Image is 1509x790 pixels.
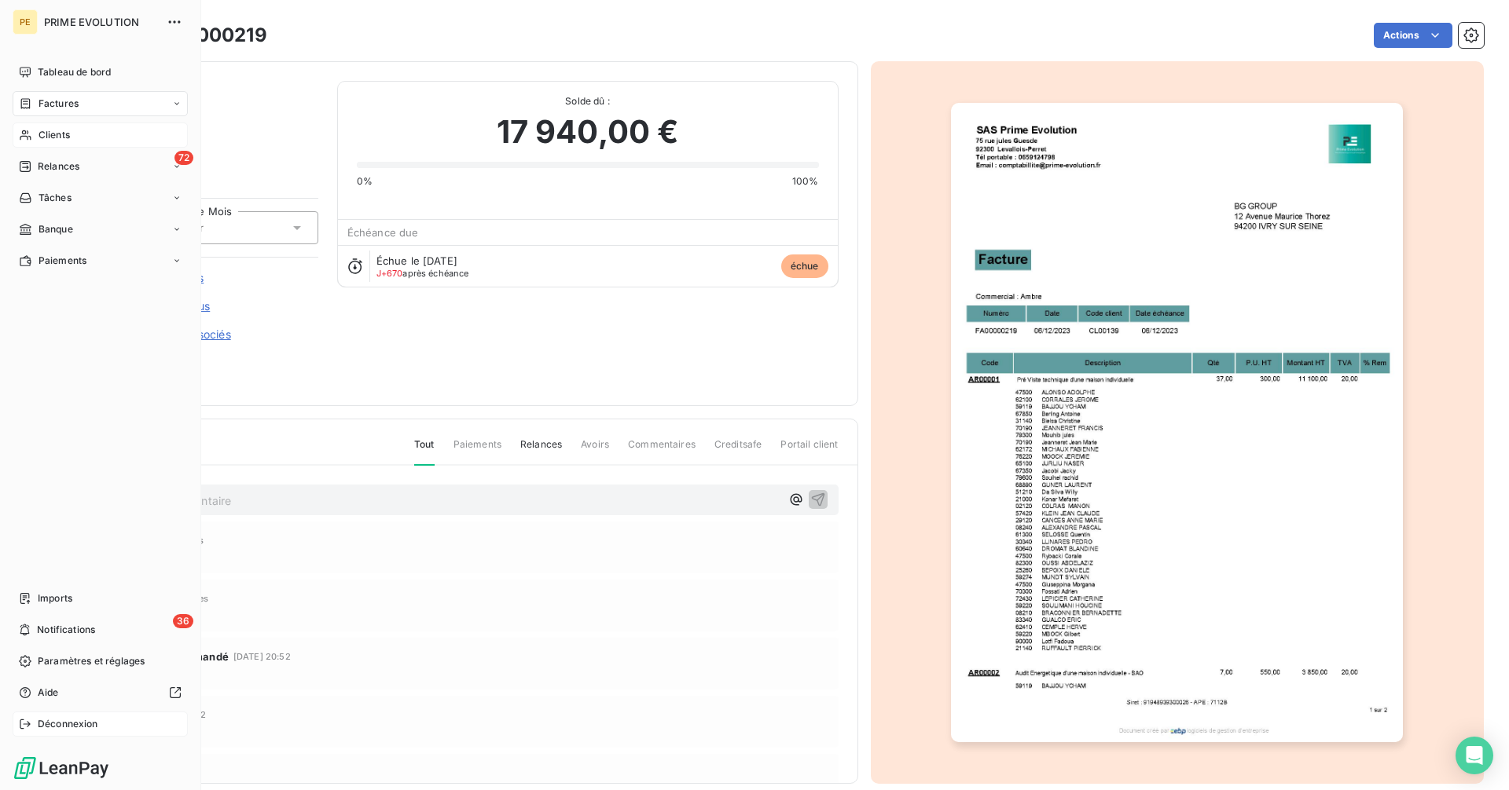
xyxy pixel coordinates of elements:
[357,94,819,108] span: Solde dû :
[39,128,70,142] span: Clients
[39,222,73,236] span: Banque
[39,191,72,205] span: Tâches
[44,16,157,28] span: PRIME EVOLUTION
[1374,23,1452,48] button: Actions
[347,226,419,239] span: Échéance due
[38,654,145,668] span: Paramètres et réglages
[453,437,501,464] span: Paiements
[414,437,435,466] span: Tout
[38,717,98,731] span: Déconnexion
[38,159,79,174] span: Relances
[173,614,193,628] span: 36
[233,652,291,661] span: [DATE] 20:52
[39,254,86,268] span: Paiements
[13,755,110,781] img: Logo LeanPay
[1456,737,1493,774] div: Open Intercom Messenger
[376,254,457,267] span: Échue le [DATE]
[38,65,111,79] span: Tableau de bord
[628,437,696,464] span: Commentaires
[13,9,38,35] div: PE
[781,254,828,278] span: échue
[780,437,838,464] span: Portail client
[37,623,95,637] span: Notifications
[497,108,679,155] span: 17 940,00 €
[357,174,373,188] span: 0%
[714,437,762,464] span: Creditsafe
[792,174,819,188] span: 100%
[951,103,1403,742] img: invoice_thumbnail
[174,151,193,165] span: 72
[13,680,188,705] a: Aide
[147,21,267,49] h3: FA00000219
[376,268,403,279] span: J+670
[39,97,79,111] span: Factures
[376,269,469,278] span: après échéance
[581,437,609,464] span: Avoirs
[38,591,72,605] span: Imports
[520,437,562,464] span: Relances
[38,686,59,700] span: Aide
